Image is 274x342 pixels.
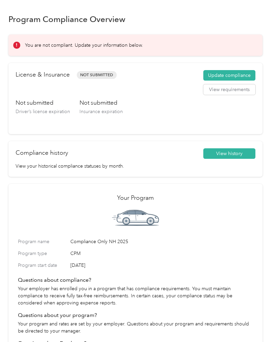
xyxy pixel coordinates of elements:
[18,320,253,335] p: Your program and rates are set by your employer. Questions about your program and requirements sh...
[18,285,253,306] p: Your employer has enrolled you in a program that has compliance requirements. You must maintain c...
[70,250,253,257] span: CPM
[16,109,70,114] span: Driver’s license expiration
[25,42,143,49] p: You are not compliant. Update your information below.
[16,148,68,157] h2: Compliance history
[236,304,274,342] iframe: Everlance-gr Chat Button Frame
[70,238,253,245] span: Compliance Only NH 2025
[203,70,255,81] button: Update compliance
[18,193,253,202] h2: Your Program
[79,109,123,114] span: Insurance expiration
[203,84,255,95] button: View requirements
[77,71,117,79] span: Not Submitted
[70,262,253,269] span: [DATE]
[8,16,125,23] h1: Program Compliance Overview
[16,99,70,107] h3: Not submitted
[18,311,253,319] h4: Questions about your program?
[18,276,253,284] h4: Questions about compliance?
[18,238,68,245] label: Program name
[203,148,255,159] button: View history
[16,70,70,79] h2: License & Insurance
[18,250,68,257] label: Program type
[79,99,123,107] h3: Not submitted
[16,163,255,170] p: View your historical compliance statuses by month.
[18,262,68,269] label: Program start date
